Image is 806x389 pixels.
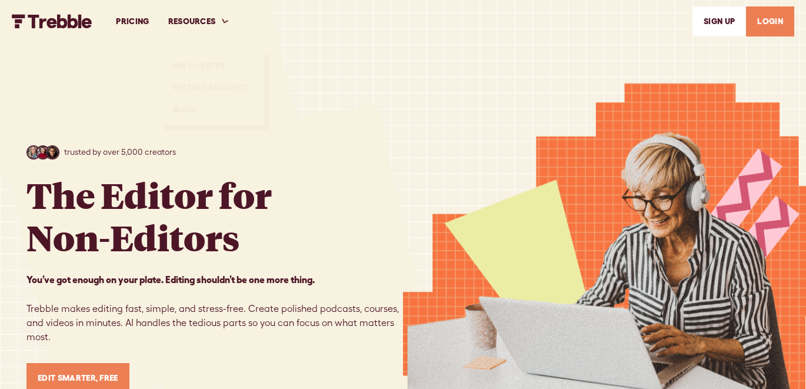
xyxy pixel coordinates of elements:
strong: You’ve got enough on your plate. Editing shouldn’t be one more thing. ‍ [26,274,315,285]
a: home [12,14,92,28]
div: RESOURCES [159,1,239,42]
img: Trebble FM Logo [12,14,92,28]
a: Help Center [164,55,259,77]
a: Feature Requests [164,77,259,99]
h1: The Editor for Non-Editors [26,174,272,258]
div: RESOURCES [168,15,216,28]
p: Trebble makes editing fast, simple, and stress-free. Create polished podcasts, courses, and video... [26,272,403,344]
a: SIGn UP [692,6,746,36]
p: trusted by over 5,000 creators [64,146,176,158]
nav: RESOURCES [159,51,264,125]
a: LOGIN [746,6,794,36]
a: Blog [164,99,259,121]
a: PRICING [106,1,158,42]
